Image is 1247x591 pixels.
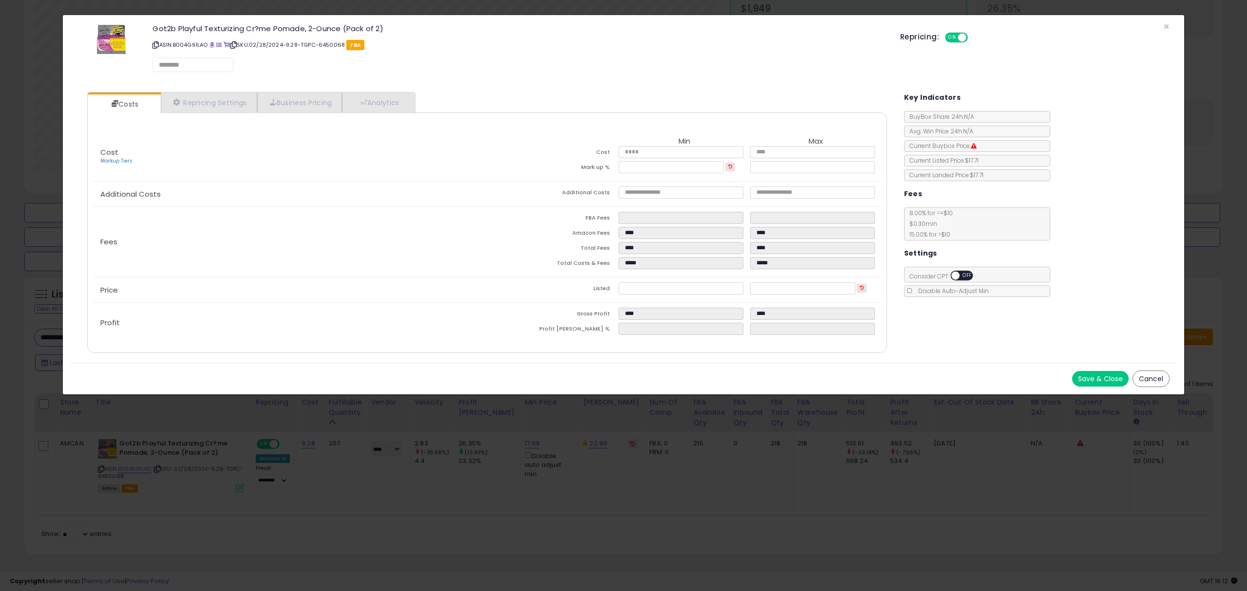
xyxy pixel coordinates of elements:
[487,308,619,323] td: Gross Profit
[487,212,619,227] td: FBA Fees
[904,188,923,200] h5: Fees
[224,41,229,49] a: Your listing only
[960,272,975,280] span: OFF
[904,247,937,259] h5: Settings
[905,272,986,280] span: Consider CPT:
[216,41,222,49] a: All offer listings
[946,34,958,42] span: ON
[1072,371,1129,387] button: Save & Close
[152,25,886,32] h3: Got2b Playful Texturizing Cr?me Pomade, 2-Ounce (Pack of 2)
[487,282,619,297] td: Listed
[905,142,977,150] span: Current Buybox Price:
[487,227,619,242] td: Amazon Fees
[487,186,619,202] td: Additional Costs
[209,41,215,49] a: BuyBox page
[1163,19,1170,34] span: ×
[346,40,364,50] span: FBA
[487,161,619,176] td: Mark up %
[750,137,882,146] th: Max
[88,94,160,114] a: Costs
[905,156,979,165] span: Current Listed Price: $17.71
[487,323,619,338] td: Profit [PERSON_NAME] %
[971,143,977,149] i: Suppressed Buy Box
[900,33,939,41] h5: Repricing:
[100,157,132,165] a: Markup Tiers
[93,319,487,327] p: Profit
[1133,370,1170,387] button: Cancel
[905,209,953,239] span: 8.00 % for <= $10
[966,34,982,42] span: OFF
[904,92,961,104] h5: Key Indicators
[161,92,257,112] a: Repricing Settings
[487,242,619,257] td: Total Fees
[257,92,342,112] a: Business Pricing
[487,146,619,161] td: Cost
[93,286,487,294] p: Price
[905,220,937,228] span: $0.30 min
[619,137,750,146] th: Min
[93,190,487,198] p: Additional Costs
[905,230,950,239] span: 15.00 % for > $10
[93,238,487,246] p: Fees
[93,148,487,165] p: Cost
[97,25,126,54] img: 51b1EN4kvKL._SL60_.jpg
[905,171,983,179] span: Current Landed Price: $17.71
[342,92,414,112] a: Analytics
[905,112,974,121] span: BuyBox Share 24h: N/A
[152,37,886,53] p: ASIN: B004G91LAO | SKU: 02/28/2024-9.28-TGPC-6450068
[487,257,619,272] td: Total Costs & Fees
[913,287,989,295] span: Disable Auto-Adjust Min
[905,127,973,135] span: Avg. Win Price 24h: N/A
